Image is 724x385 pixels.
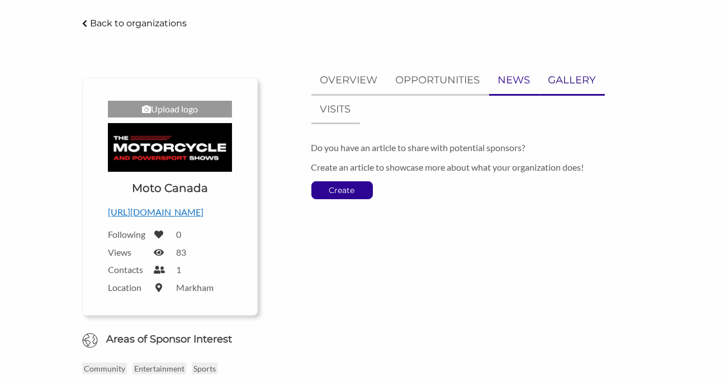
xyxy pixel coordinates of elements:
p: GALLERY [548,72,596,88]
p: OPPORTUNITIES [396,72,480,88]
div: Upload logo [108,101,231,118]
h6: Areas of Sponsor Interest [74,332,266,346]
p: Create an article to showcase more about what your organization does! [311,162,642,172]
label: 83 [176,247,186,257]
p: Entertainment [133,363,186,374]
p: Sports [192,363,217,374]
label: 1 [176,264,181,275]
h1: Moto Canada [132,180,208,196]
label: Location [108,282,147,293]
p: Back to organizations [90,18,187,29]
label: 0 [176,229,181,240]
label: Contacts [108,264,147,275]
p: Do you have an article to share with potential sponsors? [311,142,642,153]
label: Following [108,229,147,240]
p: [URL][DOMAIN_NAME] [108,205,231,219]
img: Moto Canada Logo [108,123,231,172]
p: Community [82,363,127,374]
label: Markham [176,282,214,293]
label: Views [108,247,147,257]
p: Create [312,182,372,199]
img: Globe Icon [82,333,97,348]
p: VISITS [320,101,351,118]
p: OVERVIEW [320,72,378,88]
p: NEWS [498,72,531,88]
